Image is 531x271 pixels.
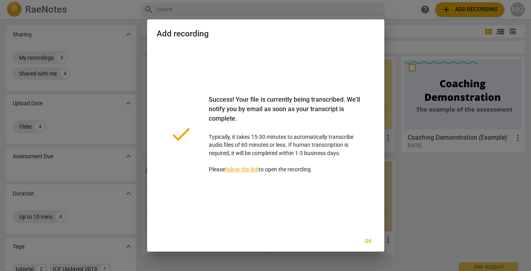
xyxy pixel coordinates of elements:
span: done [169,122,193,146]
p: Typically, it takes 15-30 minutes to automatically transcribe audio files of 60 minutes or less. ... [209,95,362,174]
div: Success! Your file is currently being transcribed. We'll notify you by email as soon as your tran... [209,95,362,133]
button: Ok [356,234,381,248]
h2: Add recording [157,29,375,39]
a: follow the link [225,166,259,172]
span: Ok [362,237,375,245]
